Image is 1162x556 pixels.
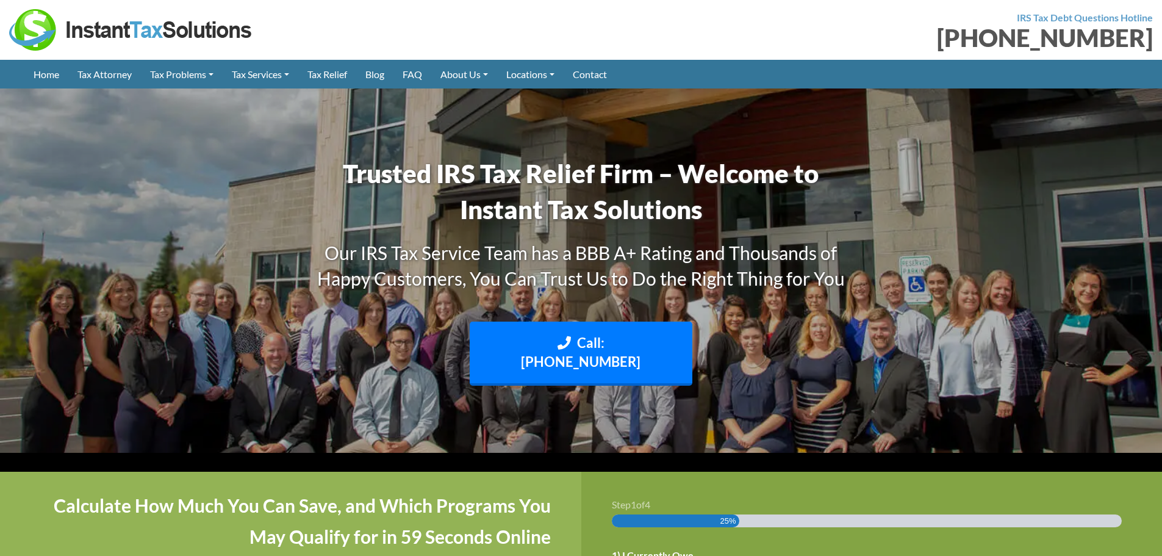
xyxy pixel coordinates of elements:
a: Blog [356,60,393,88]
span: 25% [720,514,736,527]
a: Tax Relief [298,60,356,88]
h1: Trusted IRS Tax Relief Firm – Welcome to Instant Tax Solutions [301,156,862,228]
span: 1 [631,499,636,510]
a: Tax Attorney [68,60,141,88]
a: Contact [564,60,616,88]
h4: Calculate How Much You Can Save, and Which Programs You May Qualify for in 59 Seconds Online [30,490,551,552]
a: Tax Services [223,60,298,88]
div: [PHONE_NUMBER] [590,26,1153,50]
a: Locations [497,60,564,88]
h3: Our IRS Tax Service Team has a BBB A+ Rating and Thousands of Happy Customers, You Can Trust Us t... [301,240,862,291]
a: Tax Problems [141,60,223,88]
a: Call: [PHONE_NUMBER] [470,322,693,386]
strong: IRS Tax Debt Questions Hotline [1017,12,1153,23]
h3: Step of [612,500,1132,510]
span: 4 [645,499,650,510]
img: Instant Tax Solutions Logo [9,9,253,51]
a: Instant Tax Solutions Logo [9,23,253,34]
a: About Us [431,60,497,88]
a: FAQ [393,60,431,88]
a: Home [24,60,68,88]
